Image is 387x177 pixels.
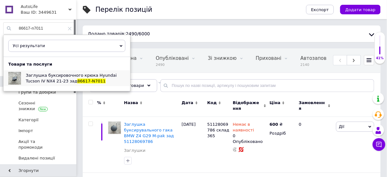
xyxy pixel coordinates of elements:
[233,100,262,111] span: Відображення
[156,55,189,61] span: Опубліковані
[182,100,193,106] span: Дата
[4,61,57,67] div: Товари та послуги
[345,7,376,12] span: Додати товар
[13,43,45,48] span: Усі результати
[294,49,381,73] div: Автозаповнення характеристик
[88,31,150,36] span: Додано товарів: / 6000
[233,122,266,139] div: 0
[21,4,68,10] span: AutoLife
[108,122,121,134] img: Заглушка буксирувального гака BMW Z4 G29 M-pak зад 51128069786
[339,124,344,129] span: Дії
[126,31,137,36] span: 2490
[95,6,152,13] div: Перелік позицій
[300,55,368,61] span: Автозаповнення характе...
[207,122,229,138] span: 51128069786 склад 365
[4,23,75,34] input: Пошук
[270,100,280,106] span: Ціна
[18,155,55,161] span: Видалені позиції
[208,55,236,61] span: Зі знижкою
[124,100,138,106] span: Назва
[233,122,254,134] span: Немає в наявності
[18,89,56,95] span: Групи та добірки
[270,131,293,136] div: Роздріб
[18,117,39,123] span: Категорії
[18,139,59,150] span: Акції та промокоди
[97,100,101,106] span: %
[18,128,33,134] span: Імпорт
[18,100,59,112] span: Сезонні знижки
[340,5,381,14] button: Додати товар
[160,79,374,92] input: Пошук по назві позиції, артикулу і пошуковим запитам
[300,62,368,67] span: 2140
[375,56,385,60] div: 41%
[156,62,189,67] span: 2490
[207,100,217,106] span: Код
[299,100,326,111] span: Замовлення
[270,122,283,127] div: ₴
[270,122,278,127] b: 600
[373,138,385,151] button: Чат з покупцем
[306,5,334,14] button: Експорт
[256,55,282,61] span: Приховані
[26,73,117,83] span: Заглушка буксировочного крюка Hyundai Tucson IV NX4 21-23 зад
[233,139,266,145] div: Опубліковано
[21,10,76,15] div: Ваш ID: 3449631
[311,7,329,12] span: Експорт
[295,117,334,173] div: 0
[124,148,145,153] a: Заглушки
[180,117,206,173] div: [DATE]
[124,122,174,144] a: Заглушка буксирувального гака BMW Z4 G29 M-pak зад 51128069786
